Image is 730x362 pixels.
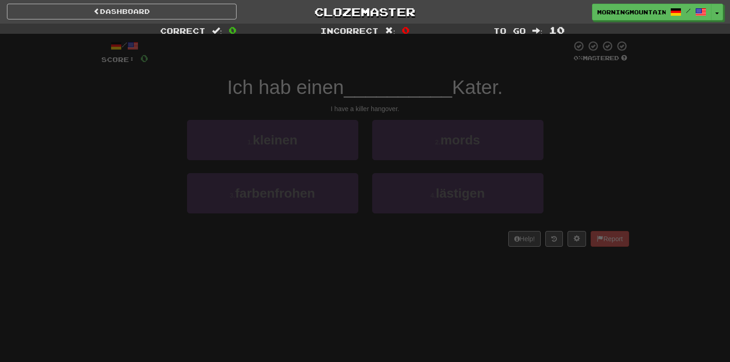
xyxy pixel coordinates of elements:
span: mords [441,133,480,147]
button: Help! [508,231,541,247]
span: : [212,27,222,35]
span: To go [493,26,526,35]
span: Score: [101,56,135,63]
span: __________ [344,76,452,98]
span: Ich hab einen [227,76,344,98]
div: I have a killer hangover. [101,104,629,113]
button: 3.farbenfrohen [187,173,358,213]
button: 2.mords [372,120,543,160]
span: Correct [160,26,206,35]
span: 0 [402,25,410,36]
span: Incorrect [320,26,379,35]
span: farbenfrohen [235,186,315,200]
small: 1 . [247,138,253,146]
button: Report [591,231,629,247]
span: kleinen [253,133,297,147]
a: Dashboard [7,4,237,19]
span: MorningMountain8736 [597,8,666,16]
span: 0 % [574,54,583,62]
button: 1.kleinen [187,120,358,160]
span: : [532,27,543,35]
small: 2 . [435,138,441,146]
span: Kater. [452,76,503,98]
small: 4 . [431,192,436,199]
small: 3 . [230,192,235,199]
a: MorningMountain8736 / [592,4,711,20]
div: / [101,40,148,52]
div: Mastered [572,54,629,62]
span: : [385,27,395,35]
span: lästigen [436,186,485,200]
span: / [686,7,691,14]
span: 10 [549,25,565,36]
span: 0 [229,25,237,36]
span: 0 [140,52,148,64]
button: 4.lästigen [372,173,543,213]
a: Clozemaster [250,4,480,20]
button: Round history (alt+y) [545,231,563,247]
